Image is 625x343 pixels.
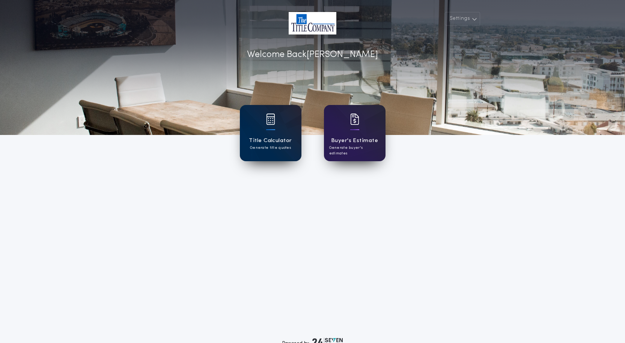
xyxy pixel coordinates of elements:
[331,136,378,145] h1: Buyer's Estimate
[249,136,292,145] h1: Title Calculator
[289,12,336,34] img: account-logo
[445,12,480,25] button: Settings
[266,114,275,125] img: card icon
[324,105,386,161] a: card iconBuyer's EstimateGenerate buyer's estimates
[329,145,380,156] p: Generate buyer's estimates
[240,105,301,161] a: card iconTitle CalculatorGenerate title quotes
[250,145,291,151] p: Generate title quotes
[247,48,378,61] p: Welcome Back [PERSON_NAME]
[350,114,359,125] img: card icon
